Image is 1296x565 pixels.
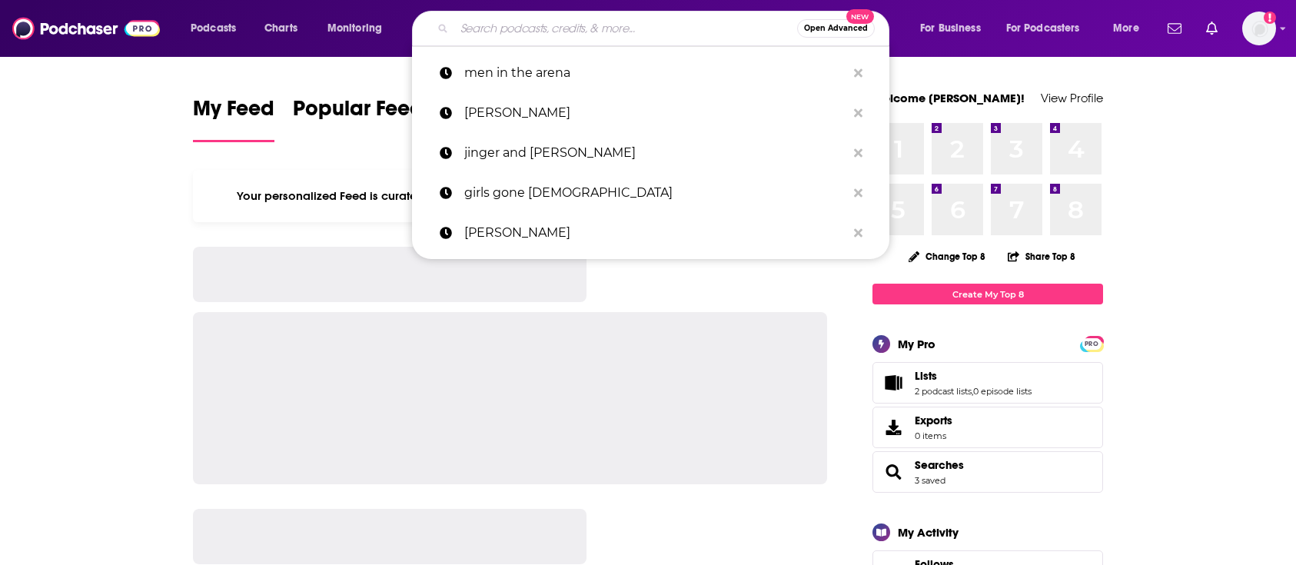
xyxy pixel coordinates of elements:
span: Exports [915,414,952,427]
a: View Profile [1041,91,1103,105]
a: My Feed [193,95,274,142]
a: 2 podcast lists [915,386,972,397]
p: girls gone bible [464,173,846,213]
button: Open AdvancedNew [797,19,875,38]
span: Charts [264,18,297,39]
span: For Business [920,18,981,39]
span: New [846,9,874,24]
span: My Feed [193,95,274,131]
span: More [1113,18,1139,39]
span: PRO [1082,338,1101,350]
span: Monitoring [327,18,382,39]
svg: Add a profile image [1264,12,1276,24]
span: Logged in as WPubPR1 [1242,12,1276,45]
button: Show profile menu [1242,12,1276,45]
a: men in the arena [412,53,889,93]
a: Searches [878,461,909,483]
span: Popular Feed [293,95,424,131]
a: PRO [1082,337,1101,349]
span: 0 items [915,430,952,441]
span: , [972,386,973,397]
div: Your personalized Feed is curated based on the Podcasts, Creators, Users, and Lists that you Follow. [193,170,827,222]
div: My Activity [898,525,959,540]
a: Lists [878,372,909,394]
p: jinger and jeremy [464,133,846,173]
button: Change Top 8 [899,247,995,266]
span: Exports [878,417,909,438]
img: User Profile [1242,12,1276,45]
a: Charts [254,16,307,41]
span: Open Advanced [804,25,868,32]
a: Show notifications dropdown [1161,15,1188,42]
a: girls gone [DEMOGRAPHIC_DATA] [412,173,889,213]
span: Lists [872,362,1103,404]
span: For Podcasters [1006,18,1080,39]
span: Searches [872,451,1103,493]
button: open menu [317,16,402,41]
div: My Pro [898,337,935,351]
a: Create My Top 8 [872,284,1103,304]
a: Searches [915,458,964,472]
button: open menu [180,16,256,41]
a: [PERSON_NAME] [412,93,889,133]
button: open menu [909,16,1000,41]
a: Exports [872,407,1103,448]
a: 3 saved [915,475,945,486]
input: Search podcasts, credits, & more... [454,16,797,41]
a: jinger and [PERSON_NAME] [412,133,889,173]
button: open menu [1102,16,1158,41]
div: Search podcasts, credits, & more... [427,11,904,46]
button: Share Top 8 [1007,241,1076,271]
span: Podcasts [191,18,236,39]
p: tim storey [464,213,846,253]
span: Lists [915,369,937,383]
p: shaun tabatt [464,93,846,133]
a: Welcome [PERSON_NAME]! [872,91,1025,105]
a: [PERSON_NAME] [412,213,889,253]
button: open menu [996,16,1102,41]
img: Podchaser - Follow, Share and Rate Podcasts [12,14,160,43]
p: men in the arena [464,53,846,93]
a: Show notifications dropdown [1200,15,1224,42]
a: 0 episode lists [973,386,1032,397]
a: Popular Feed [293,95,424,142]
a: Lists [915,369,1032,383]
